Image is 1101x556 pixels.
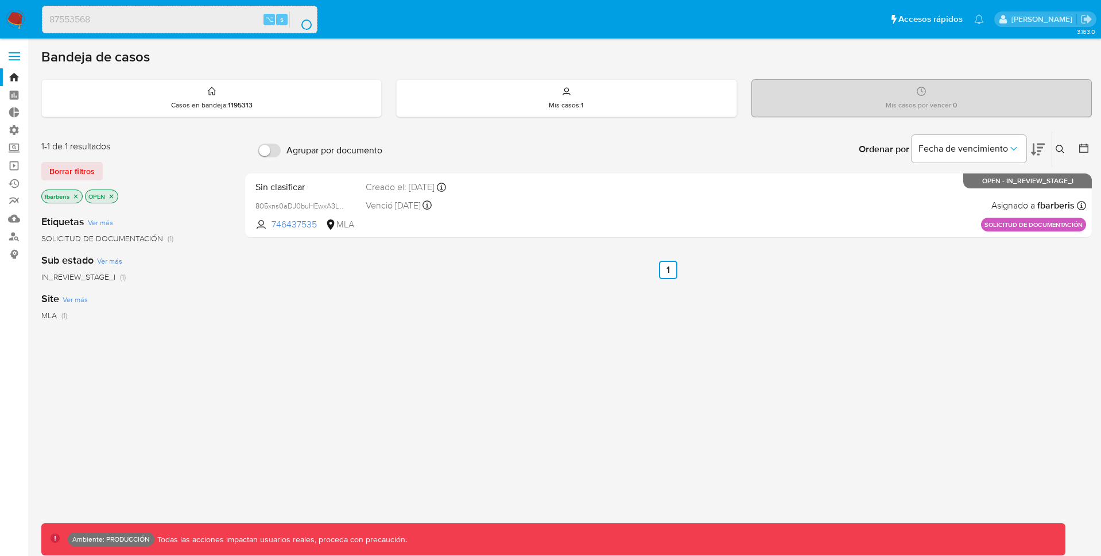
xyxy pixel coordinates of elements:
a: Salir [1080,13,1092,25]
span: Accesos rápidos [898,13,963,25]
input: Buscar usuario o caso... [42,12,317,27]
span: s [280,14,284,25]
p: franco.barberis@mercadolibre.com [1011,14,1076,25]
button: search-icon [289,11,313,28]
a: Notificaciones [974,14,984,24]
p: Ambiente: PRODUCCIÓN [72,537,150,542]
span: ⌥ [265,14,274,25]
p: Todas las acciones impactan usuarios reales, proceda con precaución. [154,534,407,545]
